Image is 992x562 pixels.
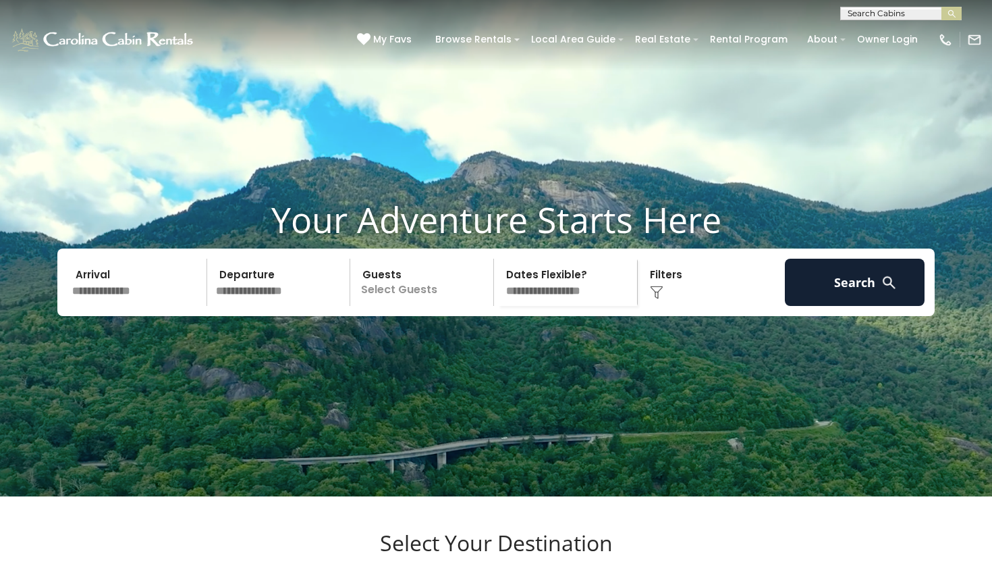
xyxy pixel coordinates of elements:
[373,32,412,47] span: My Favs
[881,274,898,291] img: search-regular-white.png
[628,29,697,50] a: Real Estate
[10,199,982,240] h1: Your Adventure Starts Here
[429,29,518,50] a: Browse Rentals
[524,29,622,50] a: Local Area Guide
[354,259,493,306] p: Select Guests
[785,259,925,306] button: Search
[800,29,844,50] a: About
[703,29,794,50] a: Rental Program
[357,32,415,47] a: My Favs
[967,32,982,47] img: mail-regular-white.png
[938,32,953,47] img: phone-regular-white.png
[650,286,663,299] img: filter--v1.png
[10,26,197,53] img: White-1-1-2.png
[850,29,925,50] a: Owner Login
